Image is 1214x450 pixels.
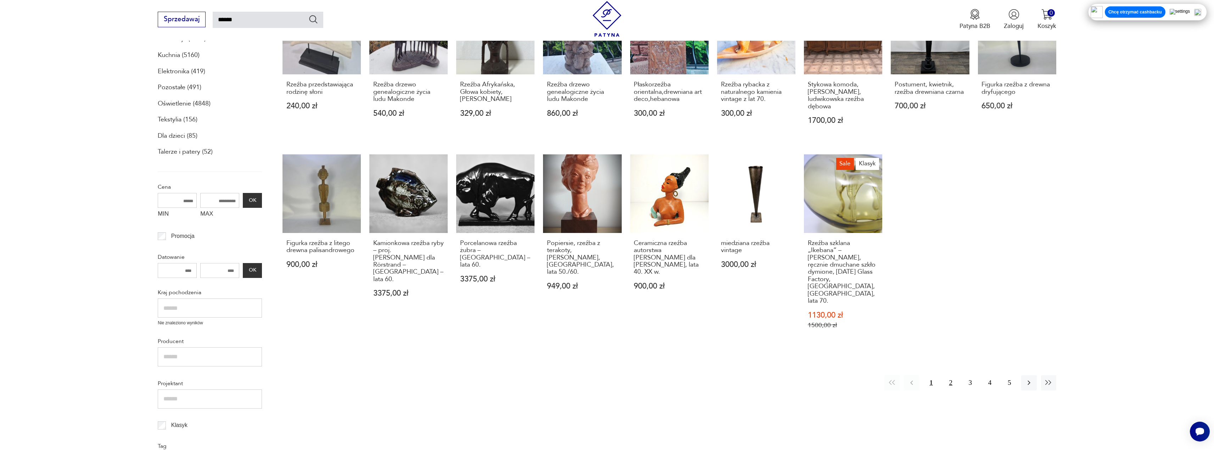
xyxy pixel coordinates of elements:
[373,290,444,297] p: 3375,00 zł
[158,98,211,110] a: Oświetlenie (4848)
[804,154,882,345] a: SaleKlasykRzeźba szklana „Ikebana” – Dragan Drobnjak, ręcznie dmuchane szkło dymione, 9. October ...
[721,240,792,254] h3: miedziana rzeźba vintage
[460,275,531,283] p: 3375,00 zł
[943,375,958,391] button: 2
[721,261,792,268] p: 3000,00 zł
[460,81,531,103] h3: Rzeźba Afrykańska, Głowa kobiety, [PERSON_NAME]
[808,240,879,305] h3: Rzeźba szklana „Ikebana” – [PERSON_NAME], ręcznie dmuchane szkło dymione, [DATE] Glass Factory, [...
[895,102,966,110] p: 700,00 zł
[456,154,535,345] a: Porcelanowa rzeźba żubra – Skandynawia – lata 60.Porcelanowa rzeźba żubra – [GEOGRAPHIC_DATA] – l...
[717,154,795,345] a: miedziana rzeźba vintagemiedziana rzeźba vintage3000,00 zł
[158,130,197,142] a: Dla dzieci (85)
[963,375,978,391] button: 3
[1037,9,1056,30] button: 0Koszyk
[158,146,213,158] a: Talerze i patery (52)
[286,261,357,268] p: 900,00 zł
[460,240,531,269] h3: Porcelanowa rzeźba żubra – [GEOGRAPHIC_DATA] – lata 60.
[158,81,201,93] a: Pozostałe (491)
[808,81,879,110] h3: Stykowa komoda, [PERSON_NAME], ludwikowska rzeźba dębowa
[808,312,879,319] p: 1130,00 zł
[808,117,879,124] p: 1700,00 zł
[1002,375,1017,391] button: 5
[630,154,709,345] a: Ceramiczna rzeźba autorstwa Rudolfa Knörleina dla Goldscheider, lata 40. XX w.Ceramiczna rzeźba a...
[369,154,448,345] a: Kamionkowa rzeźba ryby – proj. Carl-Harry Stålhane dla Rörstrand – Szwecja – lata 60.Kamionkowa r...
[158,320,262,326] p: Nie znaleziono wyników
[460,110,531,117] p: 329,00 zł
[547,283,618,290] p: 949,00 zł
[634,81,705,103] h3: Płaskorzeźba orientalna,drewniana art deco,hebanowa
[808,321,879,329] p: 1500,00 zł
[960,9,990,30] a: Ikona medaluPatyna B2B
[1004,22,1024,30] p: Zaloguj
[308,14,319,24] button: Szukaj
[158,12,206,27] button: Sprzedawaj
[634,110,705,117] p: 300,00 zł
[373,110,444,117] p: 540,00 zł
[721,110,792,117] p: 300,00 zł
[373,81,444,103] h3: Rzeźba drzewo genealogiczne życia ludu Makonde
[1004,9,1024,30] button: Zaloguj
[158,337,262,346] p: Producent
[1008,9,1019,20] img: Ikonka użytkownika
[158,252,262,262] p: Datowanie
[158,49,200,61] a: Kuchnia (5160)
[171,232,195,241] p: Promocja
[158,379,262,388] p: Projektant
[286,240,357,254] h3: Figurka rzeźba z litego drewna palisandrowego
[547,81,618,103] h3: Rzeźba drzewo genealogiczne życia ludu Makonde
[158,17,206,23] a: Sprzedawaj
[243,263,262,278] button: OK
[171,421,188,430] p: Klasyk
[158,182,262,192] p: Cena
[960,9,990,30] button: Patyna B2B
[1037,22,1056,30] p: Koszyk
[543,154,621,345] a: Popiersie, rzeźba z terakoty, Paul Serste, Belgia, lata 50./60.Popiersie, rzeźba z terakoty, [PER...
[286,81,357,96] h3: Rzeźba przedstawiająca rodzinę słoni
[1190,422,1210,442] iframe: Smartsupp widget button
[1047,9,1055,17] div: 0
[158,288,262,297] p: Kraj pochodzenia
[282,154,361,345] a: Figurka rzeźba z litego drewna palisandrowegoFigurka rzeźba z litego drewna palisandrowego900,00 zł
[634,240,705,276] h3: Ceramiczna rzeźba autorstwa [PERSON_NAME] dla [PERSON_NAME], lata 40. XX w.
[981,102,1052,110] p: 650,00 zł
[373,240,444,283] h3: Kamionkowa rzeźba ryby – proj. [PERSON_NAME] dla Rörstrand – [GEOGRAPHIC_DATA] – lata 60.
[243,193,262,208] button: OK
[158,114,197,126] a: Tekstylia (156)
[547,240,618,276] h3: Popiersie, rzeźba z terakoty, [PERSON_NAME], [GEOGRAPHIC_DATA], lata 50./60.
[158,65,205,78] a: Elektronika (419)
[286,102,357,110] p: 240,00 zł
[923,375,939,391] button: 1
[547,110,618,117] p: 860,00 zł
[981,81,1052,96] h3: Figurka rzeźba z drewna dryfującego
[960,22,990,30] p: Patyna B2B
[969,9,980,20] img: Ikona medalu
[200,208,239,221] label: MAX
[634,283,705,290] p: 900,00 zł
[721,81,792,103] h3: Rzeźba rybacka z naturalnego kamienia vintage z lat 70.
[1041,9,1052,20] img: Ikona koszyka
[895,81,966,96] h3: Postument, kwietnik, rzeźba drewniana czarna
[589,1,625,37] img: Patyna - sklep z meblami i dekoracjami vintage
[158,208,197,221] label: MIN
[982,375,997,391] button: 4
